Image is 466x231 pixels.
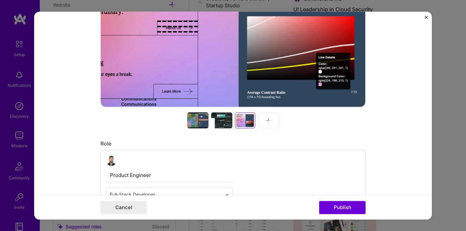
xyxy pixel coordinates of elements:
button: Cancel [100,201,147,214]
input: Role Name [106,169,233,183]
img: Add [266,118,271,123]
button: Publish [319,201,366,214]
img: drop icon [225,193,229,197]
div: Role [100,140,366,147]
button: Close [425,16,428,23]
